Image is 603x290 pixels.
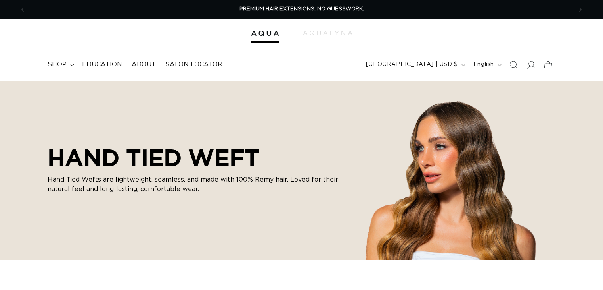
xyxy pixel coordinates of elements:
button: Next announcement [572,2,589,17]
button: Previous announcement [14,2,31,17]
button: English [469,57,505,72]
span: Education [82,60,122,69]
span: About [132,60,156,69]
a: Education [77,56,127,73]
span: [GEOGRAPHIC_DATA] | USD $ [366,60,458,69]
span: Salon Locator [165,60,222,69]
h2: HAND TIED WEFT [48,144,349,172]
span: shop [48,60,67,69]
span: English [473,60,494,69]
summary: shop [43,56,77,73]
button: [GEOGRAPHIC_DATA] | USD $ [361,57,469,72]
a: About [127,56,161,73]
span: PREMIUM HAIR EXTENSIONS. NO GUESSWORK. [239,6,364,12]
img: Aqua Hair Extensions [251,31,279,36]
summary: Search [505,56,522,73]
img: aqualyna.com [303,31,352,35]
p: Hand Tied Wefts are lightweight, seamless, and made with 100% Remy hair. Loved for their natural ... [48,175,349,194]
a: Salon Locator [161,56,227,73]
